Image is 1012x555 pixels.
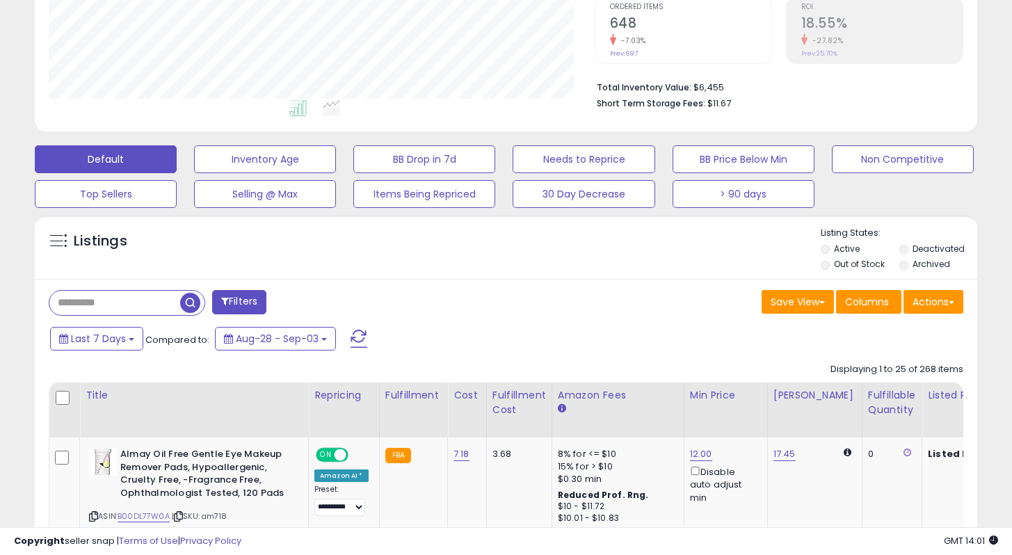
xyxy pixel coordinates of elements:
[610,15,771,34] h2: 648
[317,449,335,461] span: ON
[773,388,856,403] div: [PERSON_NAME]
[86,388,303,403] div: Title
[762,290,834,314] button: Save View
[830,363,963,376] div: Displaying 1 to 25 of 268 items
[707,97,731,110] span: $11.67
[314,485,369,516] div: Preset:
[118,510,170,522] a: B00DL77W0A
[180,534,241,547] a: Privacy Policy
[773,447,796,461] a: 17.45
[194,145,336,173] button: Inventory Age
[558,473,673,485] div: $0.30 min
[832,145,974,173] button: Non Competitive
[558,489,649,501] b: Reduced Prof. Rng.
[597,81,691,93] b: Total Inventory Value:
[119,534,178,547] a: Terms of Use
[14,534,65,547] strong: Copyright
[89,448,117,476] img: 31XrWgBB48L._SL40_.jpg
[845,295,889,309] span: Columns
[834,243,860,255] label: Active
[513,145,654,173] button: Needs to Reprice
[453,447,469,461] a: 7.18
[35,145,177,173] button: Default
[616,35,646,46] small: -7.03%
[353,180,495,208] button: Items Being Repriced
[673,145,814,173] button: BB Price Below Min
[35,180,177,208] button: Top Sellers
[690,464,757,504] div: Disable auto adjust min
[558,460,673,473] div: 15% for > $10
[353,145,495,173] button: BB Drop in 7d
[673,180,814,208] button: > 90 days
[145,333,209,346] span: Compared to:
[558,403,566,415] small: Amazon Fees.
[558,501,673,513] div: $10 - $11.72
[868,448,911,460] div: 0
[172,510,227,522] span: | SKU: am718
[801,3,963,11] span: ROI
[928,447,991,460] b: Listed Price:
[868,388,916,417] div: Fulfillable Quantity
[690,447,712,461] a: 12.00
[385,448,411,463] small: FBA
[71,332,126,346] span: Last 7 Days
[346,449,369,461] span: OFF
[453,388,481,403] div: Cost
[74,232,127,251] h5: Listings
[801,49,837,58] small: Prev: 25.70%
[492,448,541,460] div: 3.68
[834,258,885,270] label: Out of Stock
[836,290,901,314] button: Columns
[610,49,638,58] small: Prev: 697
[913,243,965,255] label: Deactivated
[690,388,762,403] div: Min Price
[821,227,977,240] p: Listing States:
[385,388,442,403] div: Fulfillment
[558,388,678,403] div: Amazon Fees
[558,513,673,524] div: $10.01 - $10.83
[215,327,336,351] button: Aug-28 - Sep-03
[808,35,844,46] small: -27.82%
[236,332,319,346] span: Aug-28 - Sep-03
[50,327,143,351] button: Last 7 Days
[597,78,953,95] li: $6,455
[314,469,369,482] div: Amazon AI *
[558,448,673,460] div: 8% for <= $10
[14,535,241,548] div: seller snap | |
[597,97,705,109] b: Short Term Storage Fees:
[212,290,266,314] button: Filters
[610,3,771,11] span: Ordered Items
[492,388,546,417] div: Fulfillment Cost
[120,448,289,503] b: Almay Oil Free Gentle Eye Makeup Remover Pads, Hypoallergenic, Cruelty Free, -Fragrance Free, Oph...
[194,180,336,208] button: Selling @ Max
[314,388,374,403] div: Repricing
[944,534,998,547] span: 2025-09-11 14:01 GMT
[801,15,963,34] h2: 18.55%
[903,290,963,314] button: Actions
[513,180,654,208] button: 30 Day Decrease
[913,258,950,270] label: Archived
